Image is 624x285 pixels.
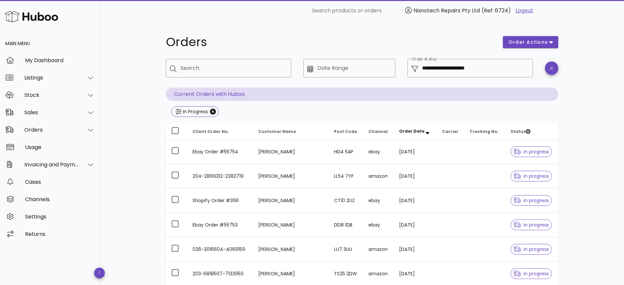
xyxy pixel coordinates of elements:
[413,7,480,14] span: Nanotech Repairs Pty Ltd
[363,124,394,140] th: Channel
[24,109,79,116] div: Sales
[394,164,437,188] td: [DATE]
[334,129,357,134] span: Post Code
[511,129,531,134] span: Status
[187,124,253,140] th: Client Order No.
[363,237,394,262] td: amazon
[210,109,216,115] button: Close
[363,213,394,237] td: ebay
[187,213,253,237] td: Ebay Order #55753
[329,213,363,237] td: DD8 1DB
[514,149,549,154] span: in progress
[24,161,79,168] div: Invoicing and Payments
[187,237,253,262] td: 026-3016604-4069159
[187,164,253,188] td: 204-2899312-2382719
[253,188,329,213] td: [PERSON_NAME]
[24,92,79,98] div: Stock
[329,164,363,188] td: LL54 7YF
[253,164,329,188] td: [PERSON_NAME]
[253,213,329,237] td: [PERSON_NAME]
[24,127,79,133] div: Orders
[166,88,558,101] p: Current Orders with Huboo
[253,237,329,262] td: [PERSON_NAME]
[363,140,394,164] td: ebay
[187,140,253,164] td: Ebay Order #55754
[24,75,79,81] div: Listings
[514,174,549,178] span: in progress
[368,129,388,134] span: Channel
[253,124,329,140] th: Customer Name
[503,36,558,48] button: order actions
[411,57,436,62] label: Order status
[399,128,424,134] span: Order Date
[516,7,533,15] a: Logout
[394,237,437,262] td: [DATE]
[182,108,208,115] div: In Progress
[329,124,363,140] th: Post Code
[442,129,458,134] span: Carrier
[329,140,363,164] td: HD4 5AP
[187,188,253,213] td: Shopify Order #3191
[363,164,394,188] td: amazon
[505,124,558,140] th: Status
[363,188,394,213] td: ebay
[258,129,296,134] span: Customer Name
[5,9,58,24] img: Huboo Logo
[25,213,95,220] div: Settings
[508,39,548,46] span: order actions
[25,144,95,150] div: Usage
[253,140,329,164] td: [PERSON_NAME]
[464,124,505,140] th: Tracking No.
[514,198,549,203] span: in progress
[514,247,549,252] span: in progress
[25,57,95,63] div: My Dashboard
[514,271,549,276] span: in progress
[329,188,363,213] td: CT10 2UZ
[394,213,437,237] td: [DATE]
[25,231,95,237] div: Returns
[394,140,437,164] td: [DATE]
[329,237,363,262] td: LU7 3UU
[25,196,95,202] div: Channels
[193,129,229,134] span: Client Order No.
[25,179,95,185] div: Cases
[470,129,499,134] span: Tracking No.
[394,124,437,140] th: Order Date: Sorted descending. Activate to remove sorting.
[514,223,549,227] span: in progress
[437,124,464,140] th: Carrier
[394,188,437,213] td: [DATE]
[166,36,495,48] h1: Orders
[482,7,511,14] span: (Ref: 6724)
